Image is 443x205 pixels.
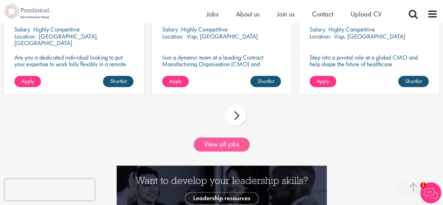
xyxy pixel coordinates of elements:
a: Apply [310,76,336,87]
p: Join a dynamic team at a leading Contract Manufacturing Organisation (CMO) and contribute to grou... [162,54,281,80]
img: Chatbot [420,182,441,203]
p: Visp, [GEOGRAPHIC_DATA] [187,32,258,40]
a: Shortlist [398,76,429,87]
a: About us [236,9,259,19]
iframe: reCAPTCHA [5,179,95,200]
p: Step into a pivotal role at a global CMO and help shape the future of healthcare manufacturing. [310,54,429,74]
a: Join us [277,9,295,19]
a: Apply [162,76,189,87]
div: next [225,105,246,126]
span: Apply [169,77,182,84]
p: Are you a dedicated individual looking to put your expertise to work fully flexibly in a remote p... [14,54,133,74]
a: Upload CV [351,9,382,19]
a: Shortlist [103,76,133,87]
span: Salary [310,25,325,33]
a: Apply [14,76,41,87]
a: View all jobs [194,137,250,151]
span: 1 [420,182,426,188]
a: Jobs [207,9,219,19]
span: Location: [14,32,36,40]
p: Highly Competitive [33,25,80,33]
a: Shortlist [250,76,281,87]
span: Apply [317,77,329,84]
span: Salary [162,25,178,33]
p: [GEOGRAPHIC_DATA], [GEOGRAPHIC_DATA] [14,32,98,47]
p: Visp, [GEOGRAPHIC_DATA] [334,32,405,40]
p: Highly Competitive [328,25,375,33]
span: Location: [162,32,184,40]
span: Salary [14,25,30,33]
a: Want to develop your leadership skills? See our Leadership Resources [117,183,327,191]
p: Highly Competitive [181,25,228,33]
a: Contact [312,9,333,19]
span: Location: [310,32,331,40]
span: Apply [21,77,34,84]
